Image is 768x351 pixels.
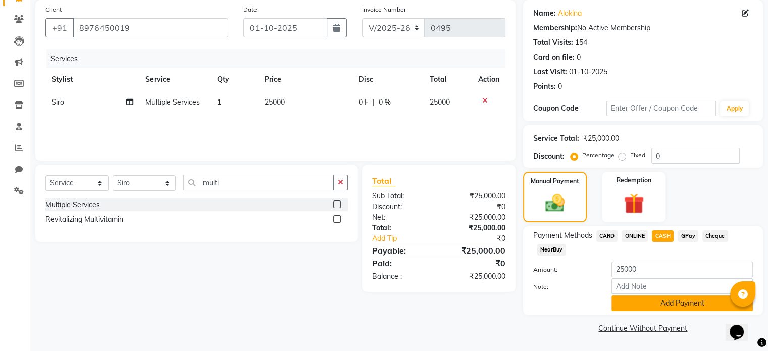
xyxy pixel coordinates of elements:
[259,68,352,91] th: Price
[678,230,698,242] span: GPay
[45,199,100,210] div: Multiple Services
[439,244,513,257] div: ₹25,000.00
[533,230,592,241] span: Payment Methods
[365,244,439,257] div: Payable:
[533,8,556,19] div: Name:
[183,175,334,190] input: Search or Scan
[582,151,615,160] label: Percentage
[537,244,566,256] span: NearBuy
[533,151,565,162] div: Discount:
[359,97,369,108] span: 0 F
[702,230,728,242] span: Cheque
[472,68,505,91] th: Action
[372,176,395,186] span: Total
[423,68,472,91] th: Total
[558,81,562,92] div: 0
[726,311,758,341] iframe: chat widget
[243,5,257,14] label: Date
[583,133,619,144] div: ₹25,000.00
[52,97,64,107] span: Siro
[533,37,573,48] div: Total Visits:
[265,97,285,107] span: 25000
[596,230,618,242] span: CARD
[352,68,424,91] th: Disc
[577,52,581,63] div: 0
[46,49,513,68] div: Services
[45,214,123,225] div: Revitalizing Multivitamin
[630,151,645,160] label: Fixed
[365,223,439,233] div: Total:
[211,68,259,91] th: Qty
[533,23,577,33] div: Membership:
[439,202,513,212] div: ₹0
[652,230,674,242] span: CASH
[531,177,579,186] label: Manual Payment
[526,265,604,274] label: Amount:
[720,101,749,116] button: Apply
[558,8,582,19] a: Alokina
[611,262,753,277] input: Amount
[533,81,556,92] div: Points:
[45,68,139,91] th: Stylist
[533,67,567,77] div: Last Visit:
[139,68,211,91] th: Service
[439,271,513,282] div: ₹25,000.00
[451,233,513,244] div: ₹0
[611,295,753,311] button: Add Payment
[379,97,391,108] span: 0 %
[622,230,648,242] span: ONLINE
[533,103,606,114] div: Coupon Code
[569,67,607,77] div: 01-10-2025
[365,212,439,223] div: Net:
[611,278,753,294] input: Add Note
[533,52,575,63] div: Card on file:
[365,191,439,202] div: Sub Total:
[217,97,221,107] span: 1
[45,18,74,37] button: +91
[526,282,604,291] label: Note:
[429,97,449,107] span: 25000
[362,5,406,14] label: Invoice Number
[539,192,571,214] img: _cash.svg
[365,271,439,282] div: Balance :
[439,257,513,269] div: ₹0
[373,97,375,108] span: |
[439,191,513,202] div: ₹25,000.00
[365,233,451,244] a: Add Tip
[73,18,228,37] input: Search by Name/Mobile/Email/Code
[145,97,200,107] span: Multiple Services
[575,37,587,48] div: 154
[618,191,650,216] img: _gift.svg
[365,202,439,212] div: Discount:
[439,212,513,223] div: ₹25,000.00
[606,101,716,116] input: Enter Offer / Coupon Code
[439,223,513,233] div: ₹25,000.00
[617,176,651,185] label: Redemption
[45,5,62,14] label: Client
[525,323,761,334] a: Continue Without Payment
[365,257,439,269] div: Paid:
[533,133,579,144] div: Service Total:
[533,23,753,33] div: No Active Membership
